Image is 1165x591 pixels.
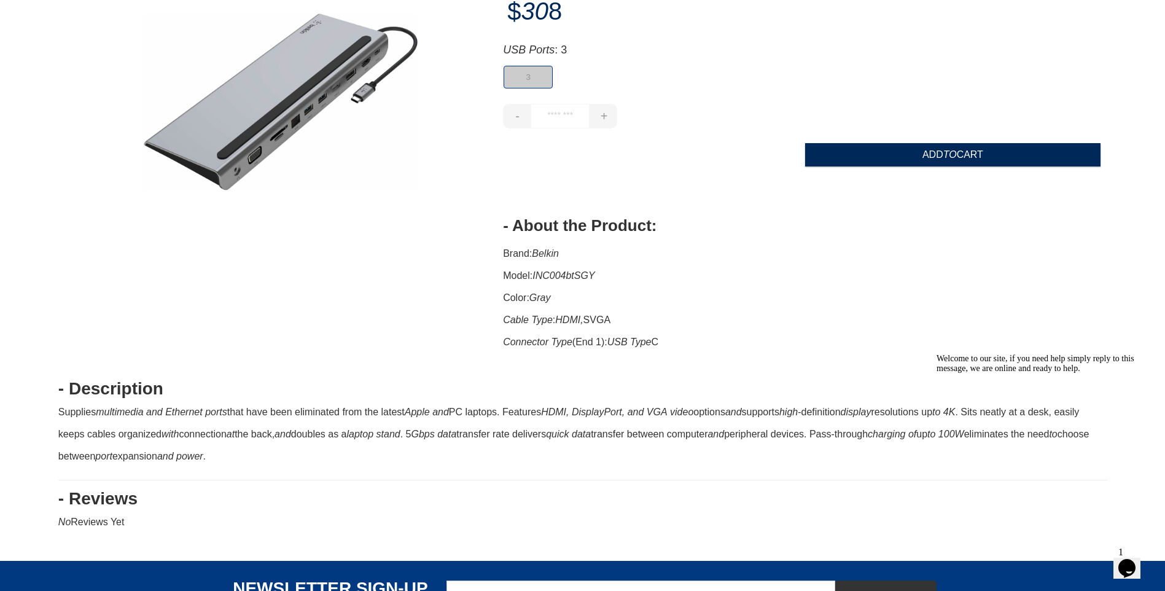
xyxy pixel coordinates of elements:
i: and [157,451,174,461]
i: VGA [647,407,668,417]
i: charging [868,429,905,439]
i: multimedia [96,407,143,417]
button: false [504,66,553,88]
p: Brand: [503,248,1104,260]
i: Display [572,407,604,417]
div: - Reviews [58,493,1107,505]
h3: Selected Filter by USB Ports: 3 [503,44,1107,56]
i: quick [546,429,569,439]
i: Type [630,337,651,347]
i: Cable [503,315,529,325]
i: port [95,451,112,461]
i: stand [376,429,400,439]
i: Ethernet [165,407,202,417]
i: Connector [503,337,548,347]
i: Type [551,337,572,347]
i: Ports [529,44,555,56]
span: No Reviews Yet [58,517,125,527]
p: (End 1): C [503,336,1104,348]
button: AddtoCart [805,143,1101,166]
i: laptop [347,429,374,439]
i: Belkin [532,248,559,259]
i: high [779,407,798,417]
i: and [275,429,291,439]
div: Welcome to our site, if you need help simply reply to this message, we are online and ready to help. [5,5,226,25]
i: and [628,407,644,417]
i: HDMI, [555,315,583,325]
i: data [572,429,591,439]
i: and [725,407,742,417]
i: ports [205,407,227,417]
i: and [432,407,449,417]
i: Gbps [411,429,435,439]
i: INC004btSGY [532,270,594,281]
span: Supplies that have been eliminated from the latest PC laptops. Features options supports -definit... [58,407,1089,461]
i: data [437,429,456,439]
i: at [227,429,235,439]
i: with [162,429,179,439]
i: video [670,407,693,417]
i: Port, [604,407,625,417]
i: to [927,429,935,439]
i: HDMI, [541,407,569,417]
div: - Description [58,383,1107,395]
div: Increase Quantity of Item [590,104,617,128]
iframe: PayPal [805,173,1101,200]
div: - About the Product: [503,219,1107,232]
iframe: chat widget [1113,542,1153,579]
p: Model: [503,270,1104,282]
span: Welcome to our site, if you need help simply reply to this message, we are online and ready to help. [5,5,203,24]
i: display [841,407,871,417]
i: power [176,451,203,461]
i: USB [607,337,628,347]
i: USB [503,44,526,56]
iframe: chat widget [932,349,1153,536]
i: Apple [405,407,430,417]
p: Color: [503,292,1104,304]
i: Type [531,315,552,325]
i: to [943,149,957,160]
i: No [58,517,71,527]
i: Gray [529,292,551,303]
p: : SVGA [503,314,1104,326]
i: and [146,407,163,417]
div: Decrease Quantity of Item [503,104,531,128]
i: and [707,429,724,439]
i: of [908,429,916,439]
